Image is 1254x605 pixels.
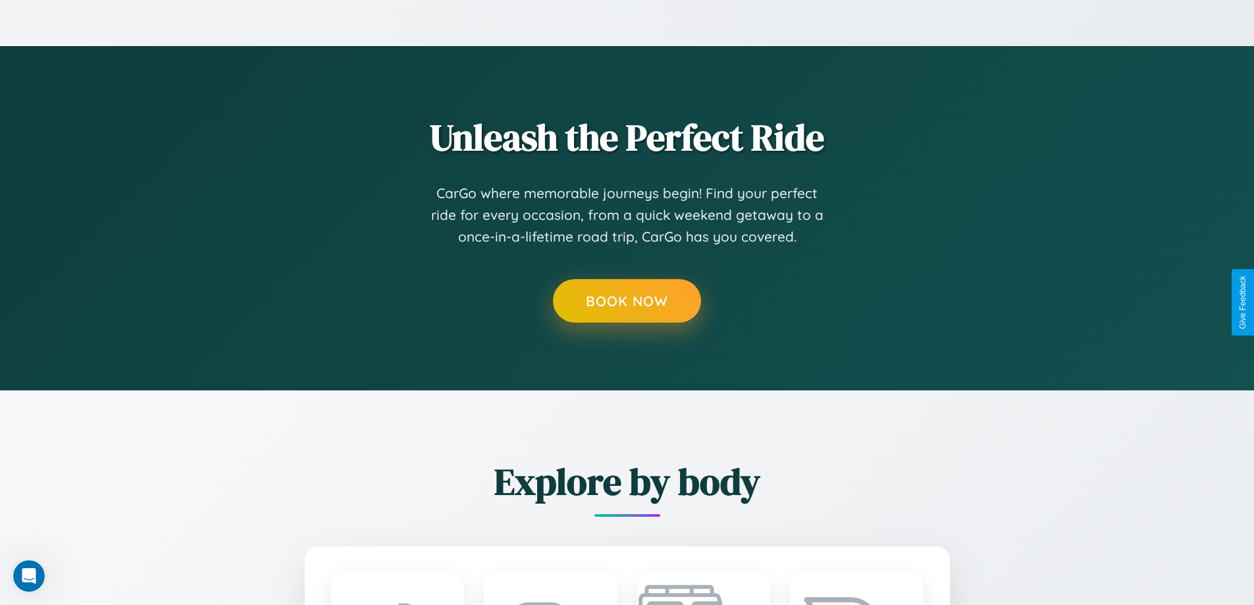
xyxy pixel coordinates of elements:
[232,112,1022,163] h2: Unleash the Perfect Ride
[1238,276,1247,329] div: Give Feedback
[13,560,45,592] iframe: Intercom live chat
[430,182,825,248] p: CarGo where memorable journeys begin! Find your perfect ride for every occasion, from a quick wee...
[553,279,701,323] button: Book Now
[232,456,1022,507] h2: Explore by body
